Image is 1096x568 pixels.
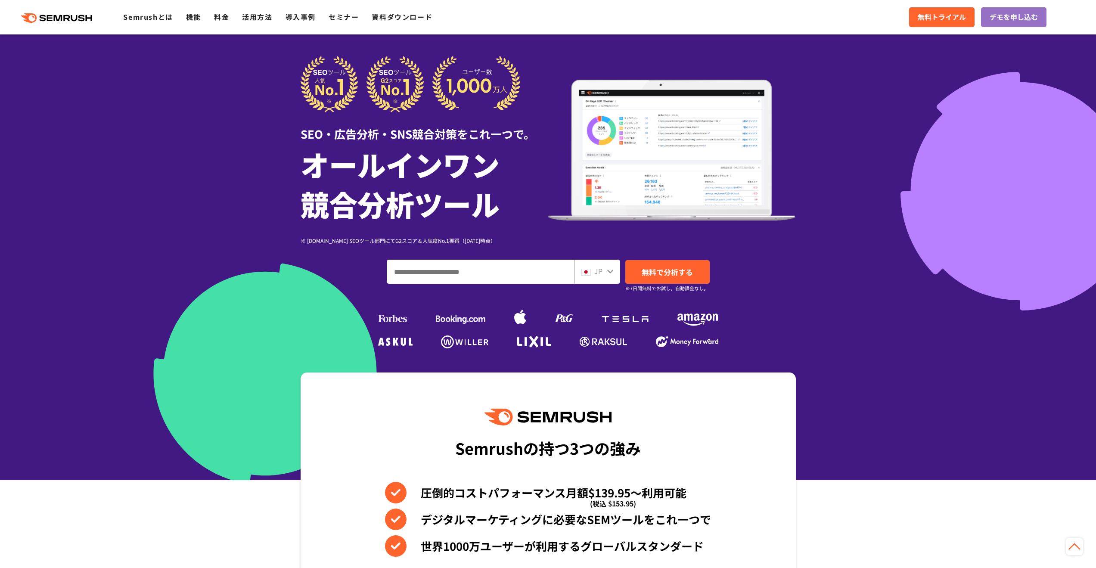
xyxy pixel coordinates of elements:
[372,12,432,22] a: 資料ダウンロード
[385,535,711,557] li: 世界1000万ユーザーが利用するグローバルスタンダード
[186,12,201,22] a: 機能
[214,12,229,22] a: 料金
[484,409,611,425] img: Semrush
[590,493,636,514] span: (税込 $153.95)
[385,509,711,530] li: デジタルマーケティングに必要なSEMツールをこれ一つで
[594,266,602,276] span: JP
[301,144,548,223] h1: オールインワン 競合分析ツール
[385,482,711,503] li: 圧倒的コストパフォーマンス月額$139.95〜利用可能
[301,236,548,245] div: ※ [DOMAIN_NAME] SEOツール部門にてG2スコア＆人気度No.1獲得（[DATE]時点）
[625,260,710,284] a: 無料で分析する
[981,7,1046,27] a: デモを申し込む
[455,432,641,464] div: Semrushの持つ3つの強み
[625,284,708,292] small: ※7日間無料でお試し。自動課金なし。
[329,12,359,22] a: セミナー
[123,12,173,22] a: Semrushとは
[286,12,316,22] a: 導入事例
[642,267,693,277] span: 無料で分析する
[387,260,574,283] input: ドメイン、キーワードまたはURLを入力してください
[909,7,975,27] a: 無料トライアル
[918,12,966,23] span: 無料トライアル
[242,12,272,22] a: 活用方法
[990,12,1038,23] span: デモを申し込む
[301,112,548,142] div: SEO・広告分析・SNS競合対策をこれ一つで。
